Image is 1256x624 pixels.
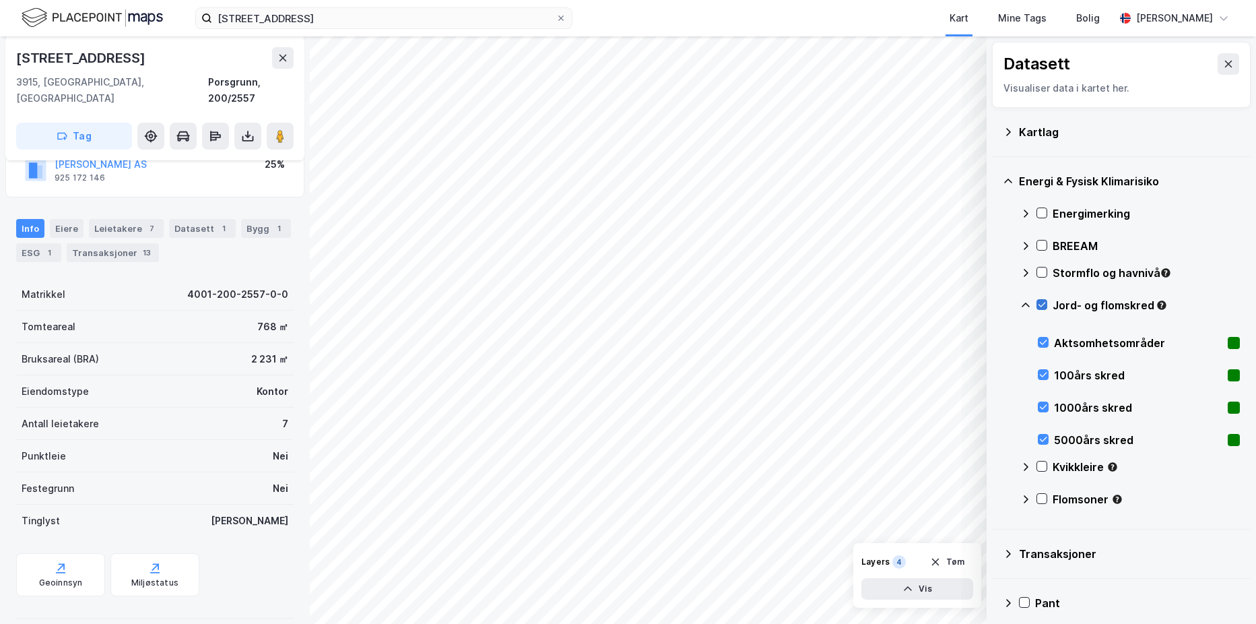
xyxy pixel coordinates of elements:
div: 2 231 ㎡ [251,351,288,367]
div: BREEAM [1053,238,1240,254]
div: [PERSON_NAME] [1136,10,1213,26]
div: Kartlag [1019,124,1240,140]
div: Transaksjoner [67,243,159,262]
button: Tøm [921,551,973,573]
div: Energi & Fysisk Klimarisiko [1019,173,1240,189]
div: 13 [140,246,154,259]
div: Eiendomstype [22,383,89,400]
div: Aktsomhetsområder [1054,335,1222,351]
div: Nei [273,480,288,497]
div: 768 ㎡ [257,319,288,335]
div: Kontor [257,383,288,400]
img: logo.f888ab2527a4732fd821a326f86c7f29.svg [22,6,163,30]
div: 25% [265,156,285,173]
div: Miljøstatus [131,578,178,588]
div: 100års skred [1054,367,1222,383]
div: Flomsoner [1053,491,1240,507]
div: Jord- og flomskred [1053,297,1240,313]
div: Kontrollprogram for chat [1189,559,1256,624]
div: 1 [217,222,230,235]
div: Punktleie [22,448,66,464]
div: Bygg [241,219,291,238]
div: Visualiser data i kartet her. [1003,80,1239,96]
div: Kvikkleire [1053,459,1240,475]
div: Geoinnsyn [39,578,83,588]
div: Matrikkel [22,286,65,303]
div: 1 [272,222,286,235]
button: Vis [861,578,973,600]
div: Datasett [1003,53,1070,75]
div: 1000års skred [1054,400,1222,416]
div: Energimerking [1053,206,1240,222]
div: 1 [42,246,56,259]
div: 7 [282,416,288,432]
div: 5000års skred [1054,432,1222,448]
div: Tinglyst [22,513,60,529]
div: Eiere [50,219,84,238]
div: Pant [1035,595,1240,611]
div: Tooltip anchor [1160,267,1172,279]
div: Stormflo og havnivå [1053,265,1240,281]
div: 7 [145,222,158,235]
div: Transaksjoner [1019,546,1240,562]
div: Tooltip anchor [1156,299,1168,311]
div: [STREET_ADDRESS] [16,47,148,69]
div: 4001-200-2557-0-0 [187,286,288,303]
div: Kart [950,10,968,26]
div: Leietakere [89,219,164,238]
div: ESG [16,243,61,262]
div: [PERSON_NAME] [211,513,288,529]
div: Info [16,219,44,238]
div: Nei [273,448,288,464]
div: Porsgrunn, 200/2557 [208,74,294,106]
input: Søk på adresse, matrikkel, gårdeiere, leietakere eller personer [212,8,556,28]
div: Tomteareal [22,319,75,335]
div: 3915, [GEOGRAPHIC_DATA], [GEOGRAPHIC_DATA] [16,74,208,106]
div: 4 [892,555,906,569]
div: Tooltip anchor [1111,493,1123,505]
iframe: Chat Widget [1189,559,1256,624]
div: Festegrunn [22,480,74,497]
div: Mine Tags [998,10,1047,26]
div: Bruksareal (BRA) [22,351,99,367]
div: Bolig [1076,10,1100,26]
div: Tooltip anchor [1106,461,1119,473]
div: Datasett [169,219,236,238]
div: 925 172 146 [55,173,105,183]
div: Layers [861,557,890,567]
div: Antall leietakere [22,416,99,432]
button: Tag [16,123,132,150]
